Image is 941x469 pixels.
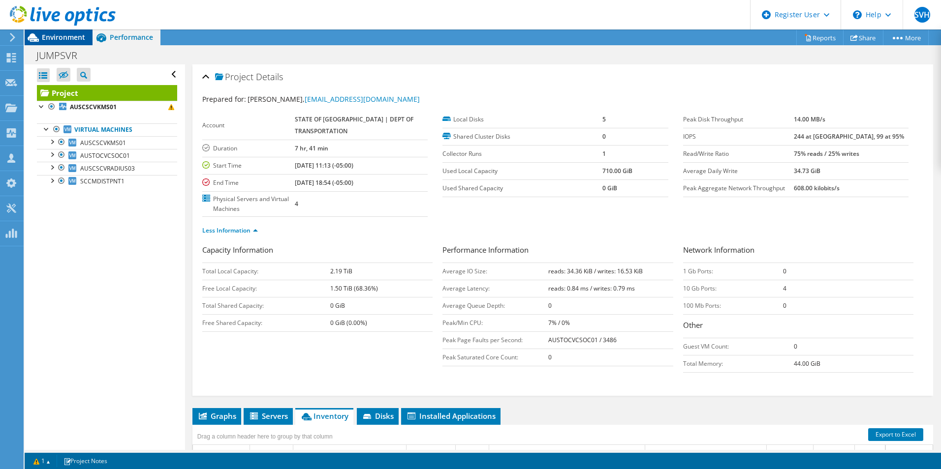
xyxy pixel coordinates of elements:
[250,445,293,462] td: Server Role Column
[602,149,606,158] b: 1
[602,167,632,175] b: 710.00 GiB
[683,297,784,314] td: 100 Mb Ports:
[442,183,602,193] label: Used Shared Capacity
[202,314,330,331] td: Free Shared Capacity:
[330,319,367,327] b: 0 GiB (0.00%)
[442,280,548,297] td: Average Latency:
[32,50,93,61] h1: JUMPSVR
[683,115,794,124] label: Peak Disk Throughput
[37,123,177,136] a: Virtual Machines
[914,7,930,23] span: SVH
[796,30,844,45] a: Reports
[602,184,617,192] b: 0 GiB
[794,149,859,158] b: 75% reads / 25% writes
[195,430,335,443] div: Drag a column header here to group by that column
[202,297,330,314] td: Total Shared Capacity:
[548,301,552,310] b: 0
[202,178,295,188] label: End Time
[548,319,570,327] b: 7% / 0%
[305,94,420,104] a: [EMAIL_ADDRESS][DOMAIN_NAME]
[37,136,177,149] a: AUSCSCVKMS01
[300,411,348,421] span: Inventory
[456,445,489,462] td: Model Column
[843,30,883,45] a: Share
[683,263,784,280] td: 1 Gb Ports:
[442,166,602,176] label: Used Local Capacity
[249,411,288,421] span: Servers
[295,144,328,152] b: 7 hr, 41 min
[442,314,548,331] td: Peak/Min CPU:
[794,167,820,175] b: 34.73 GiB
[296,447,304,459] div: OS
[295,115,413,135] b: STATE OF [GEOGRAPHIC_DATA] | DEPT OF TRANSPORTATION
[202,244,433,258] h3: Capacity Information
[683,166,794,176] label: Average Daily Write
[794,342,797,351] b: 0
[769,447,804,459] div: CPU Sockets
[442,132,602,142] label: Shared Cluster Disks
[202,144,295,153] label: Duration
[683,280,784,297] td: 10 Gb Ports:
[202,94,246,104] label: Prepared for:
[330,284,378,293] b: 1.50 TiB (68.36%)
[683,244,913,258] h3: Network Information
[548,267,643,275] b: reads: 34.36 KiB / writes: 16.53 KiB
[295,178,353,187] b: [DATE] 18:54 (-05:00)
[548,353,552,361] b: 0
[202,280,330,297] td: Free Local Capacity:
[37,149,177,162] a: AUSTOCVCSOC01
[794,184,840,192] b: 608.00 kilobits/s
[648,447,660,459] div: CPU
[295,161,353,170] b: [DATE] 11:13 (-05:00)
[193,445,250,462] td: Server Name Column
[794,359,820,368] b: 44.00 GiB
[27,455,57,467] a: 1
[42,32,85,42] span: Environment
[80,151,130,160] span: AUSTOCVCSOC01
[202,226,258,234] a: Less Information
[442,297,548,314] td: Average Queue Depth:
[330,267,352,275] b: 2.19 TiB
[602,115,606,123] b: 5
[80,177,125,185] span: SCCMDISTPNT1
[683,149,794,159] label: Read/Write Ratio
[293,445,407,462] td: OS Column
[57,455,114,467] a: Project Notes
[37,162,177,175] a: AUSCSCVRADIUS03
[37,101,177,114] a: AUSCSCVKMS01
[783,301,786,310] b: 0
[814,445,855,462] td: CPU Cores Column
[442,263,548,280] td: Average IO Size:
[683,132,794,142] label: IOPS
[548,336,617,344] b: AUSTOCVCSOC01 / 3486
[248,94,420,104] span: [PERSON_NAME],
[857,447,901,459] div: Guest VM Count
[442,349,548,366] td: Peak Saturated Core Count:
[794,132,904,141] b: 244 at [GEOGRAPHIC_DATA], 99 at 95%
[442,115,602,124] label: Local Disks
[492,447,562,459] div: Service Tag Serial Number
[197,411,236,421] span: Graphs
[489,445,645,462] td: Service Tag Serial Number Column
[70,103,117,111] b: AUSCSCVKMS01
[683,338,794,355] td: Guest VM Count:
[252,447,283,459] div: Server Role
[406,411,496,421] span: Installed Applications
[195,447,230,459] div: Server Name
[80,139,126,147] span: AUSCSCVKMS01
[855,445,912,462] td: Guest VM Count Column
[548,284,635,293] b: reads: 0.84 ms / writes: 0.79 ms
[256,71,283,83] span: Details
[683,320,913,333] h3: Other
[37,85,177,101] a: Project
[458,447,474,459] div: Model
[110,32,153,42] span: Performance
[853,10,862,19] svg: \n
[794,115,825,123] b: 14.00 MB/s
[407,445,456,462] td: Manufacturer Column
[442,331,548,349] td: Peak Page Faults per Second:
[442,149,602,159] label: Collector Runs
[362,411,394,421] span: Disks
[783,284,786,293] b: 4
[202,161,295,171] label: Start Time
